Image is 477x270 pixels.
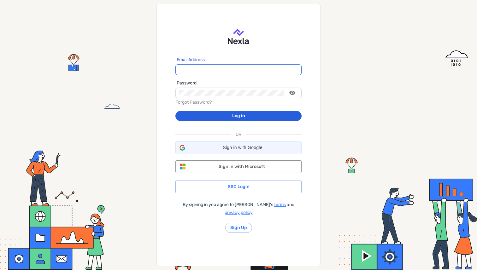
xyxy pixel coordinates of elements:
div: By signing in you agree to [PERSON_NAME]'s and [175,201,302,216]
span: Sign in with Google [188,144,297,152]
a: terms [274,202,286,207]
span: OR [236,130,241,138]
button: Log in [175,111,302,121]
label: Password [177,80,197,86]
a: Sign Up [230,225,247,231]
label: Email Address [177,57,205,63]
a: Forgot Password? [175,100,212,105]
a: privacy policy [225,210,253,215]
button: Sign Up [225,223,252,233]
div: SSO Login [175,181,302,193]
img: logo [228,29,249,44]
div: Sign in with Google [175,141,302,154]
div: Sign in with Microsoft [182,163,301,170]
